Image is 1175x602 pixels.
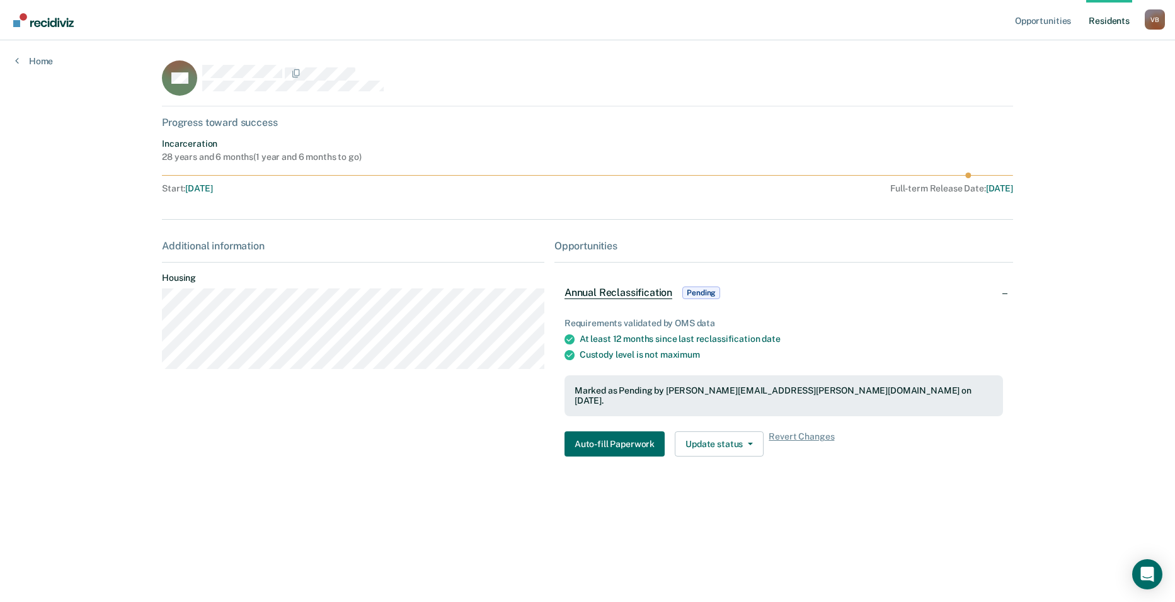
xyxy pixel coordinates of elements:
span: [DATE] [185,183,212,193]
div: Additional information [162,240,544,252]
span: maximum [660,349,700,360]
div: Opportunities [554,240,1013,252]
a: Home [15,55,53,67]
div: Open Intercom Messenger [1132,559,1162,589]
a: Navigate to form link [565,431,670,457]
div: Marked as Pending by [PERSON_NAME][EMAIL_ADDRESS][PERSON_NAME][DOMAIN_NAME] on [DATE]. [575,385,993,407]
div: 28 years and 6 months ( 1 year and 6 months to go ) [162,152,361,162]
button: Profile dropdown button [1145,9,1165,30]
img: Recidiviz [13,13,74,27]
div: V B [1145,9,1165,30]
span: Pending [682,287,720,299]
div: Requirements validated by OMS data [565,318,1003,329]
div: Annual ReclassificationPending [554,273,1013,313]
button: Update status [675,431,764,457]
span: Annual Reclassification [565,287,672,299]
div: Incarceration [162,139,361,149]
div: Start : [162,183,549,194]
span: Revert Changes [769,431,834,457]
div: Full-term Release Date : [554,183,1013,194]
div: At least 12 months since last reclassification [580,334,1003,344]
span: [DATE] [986,183,1013,193]
div: Progress toward success [162,116,1013,128]
span: date [762,334,780,344]
dt: Housing [162,273,544,283]
button: Auto-fill Paperwork [565,431,665,457]
div: Custody level is not [580,349,1003,360]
